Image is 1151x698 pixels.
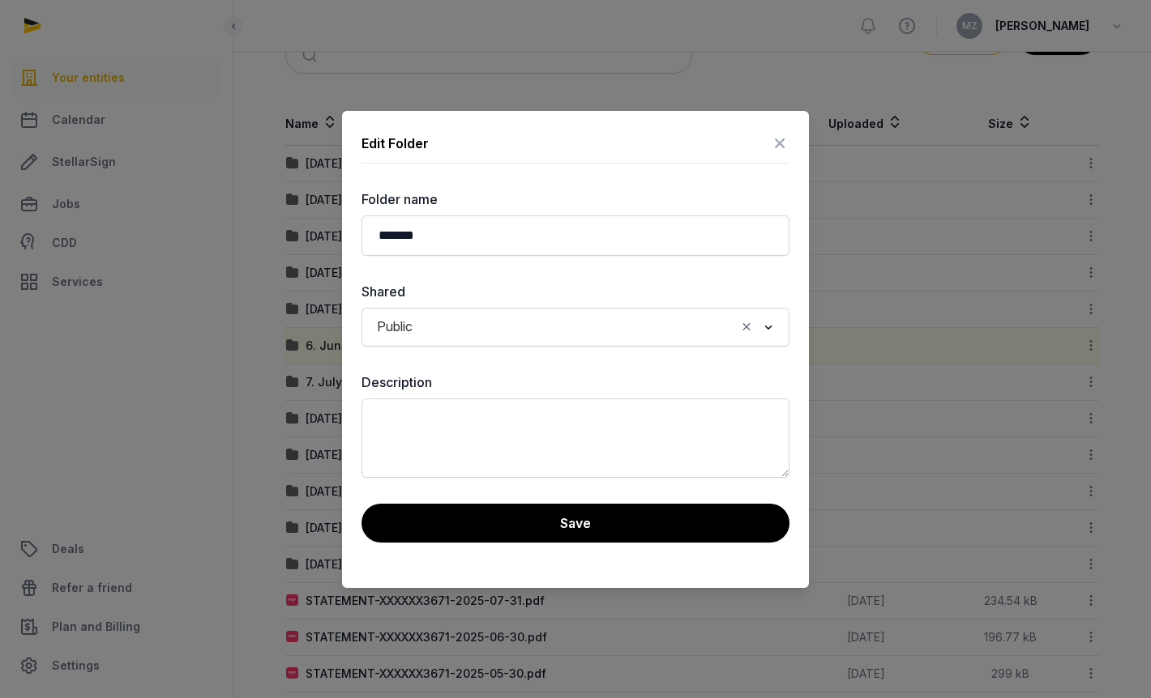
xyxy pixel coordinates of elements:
label: Folder name [362,189,789,209]
div: Search for option [370,313,781,342]
label: Shared [362,282,789,301]
span: Public [373,316,417,338]
iframe: Chat Widget [860,511,1151,698]
button: Save [362,504,789,543]
button: Clear Selected [739,316,754,338]
label: Description [362,372,789,392]
div: Edit Folder [362,134,429,153]
input: Search for option [420,316,735,338]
